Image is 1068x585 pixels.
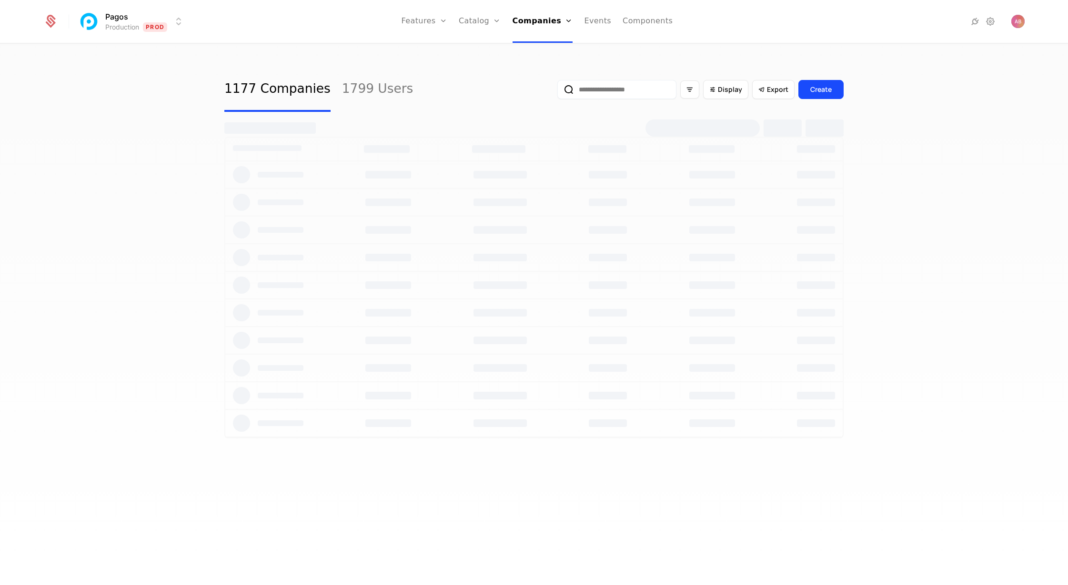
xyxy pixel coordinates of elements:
[703,80,748,99] button: Display
[143,22,167,32] span: Prod
[680,80,699,99] button: Filter options
[105,22,139,32] div: Production
[105,11,128,22] span: Pagos
[985,16,996,27] a: Settings
[224,67,331,112] a: 1177 Companies
[342,67,413,112] a: 1799 Users
[810,85,832,94] div: Create
[78,10,101,33] img: Pagos
[718,85,742,94] span: Display
[767,85,788,94] span: Export
[969,16,981,27] a: Integrations
[752,80,795,99] button: Export
[1011,15,1025,28] img: Andy Barker
[1011,15,1025,28] button: Open user button
[81,11,184,32] button: Select environment
[798,80,844,99] button: Create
